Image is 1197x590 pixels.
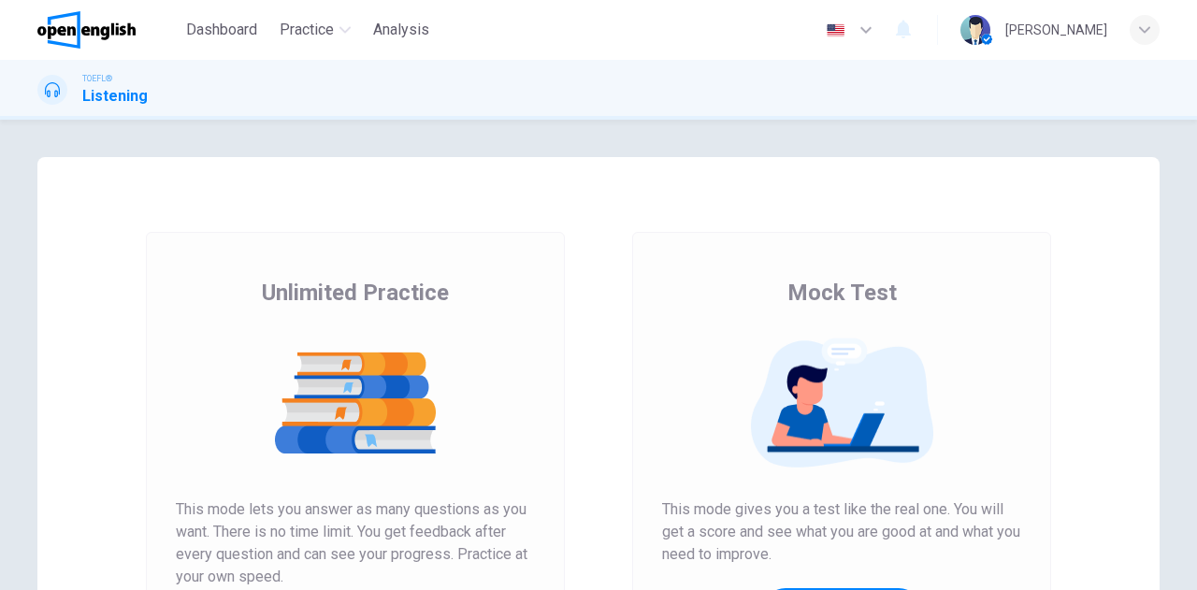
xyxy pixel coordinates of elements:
span: Mock Test [787,278,897,308]
div: [PERSON_NAME] [1005,19,1107,41]
img: en [824,23,847,37]
button: Analysis [366,13,437,47]
span: Practice [280,19,334,41]
a: OpenEnglish logo [37,11,179,49]
button: Practice [272,13,358,47]
span: Unlimited Practice [262,278,449,308]
img: OpenEnglish logo [37,11,136,49]
span: TOEFL® [82,72,112,85]
h1: Listening [82,85,148,108]
span: This mode lets you answer as many questions as you want. There is no time limit. You get feedback... [176,498,535,588]
span: This mode gives you a test like the real one. You will get a score and see what you are good at a... [662,498,1021,566]
button: Dashboard [179,13,265,47]
span: Analysis [373,19,429,41]
img: Profile picture [960,15,990,45]
span: Dashboard [186,19,257,41]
